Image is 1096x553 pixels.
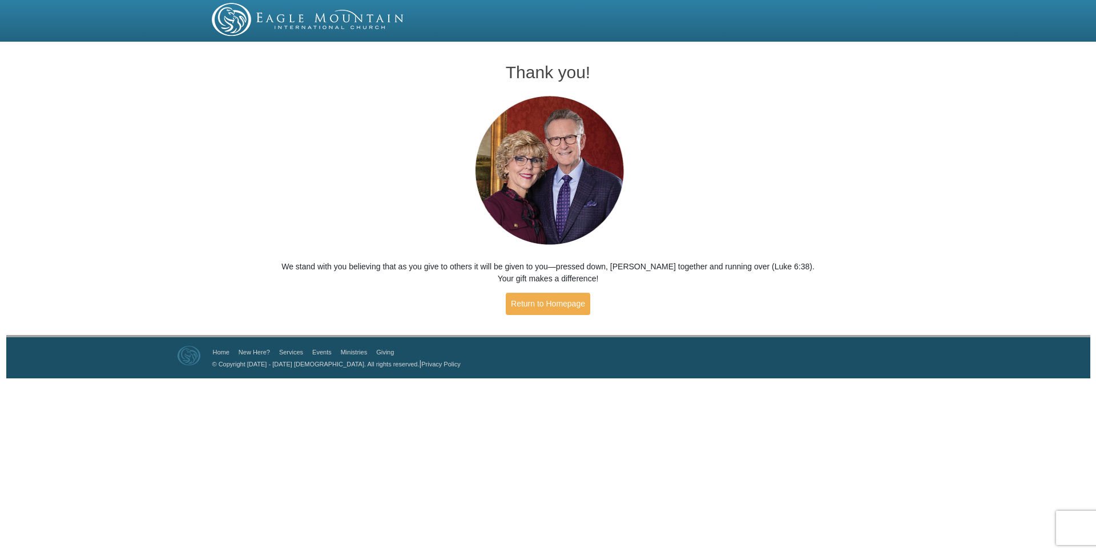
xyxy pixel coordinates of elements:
a: © Copyright [DATE] - [DATE] [DEMOGRAPHIC_DATA]. All rights reserved. [212,361,420,368]
a: Home [213,349,229,356]
a: Return to Homepage [506,293,590,315]
h1: Thank you! [280,63,816,82]
img: Pastors George and Terri Pearsons [464,92,632,249]
a: Privacy Policy [421,361,460,368]
img: Eagle Mountain International Church [178,346,200,365]
a: Ministries [341,349,367,356]
a: New Here? [239,349,270,356]
img: EMIC [212,3,405,36]
p: | [208,358,461,370]
a: Services [279,349,303,356]
a: Events [312,349,332,356]
a: Giving [376,349,394,356]
p: We stand with you believing that as you give to others it will be given to you—pressed down, [PER... [280,261,816,285]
